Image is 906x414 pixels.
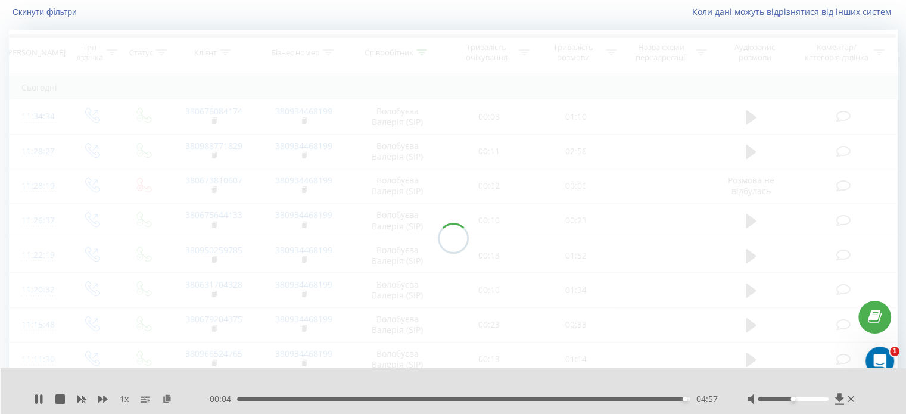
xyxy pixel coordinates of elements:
[696,393,718,405] span: 04:57
[207,393,237,405] span: - 00:04
[120,393,129,405] span: 1 x
[865,347,894,375] iframe: Intercom live chat
[692,6,897,17] a: Коли дані можуть відрізнятися вiд інших систем
[683,397,687,401] div: Accessibility label
[790,397,795,401] div: Accessibility label
[890,347,899,356] span: 1
[9,7,83,17] button: Скинути фільтри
